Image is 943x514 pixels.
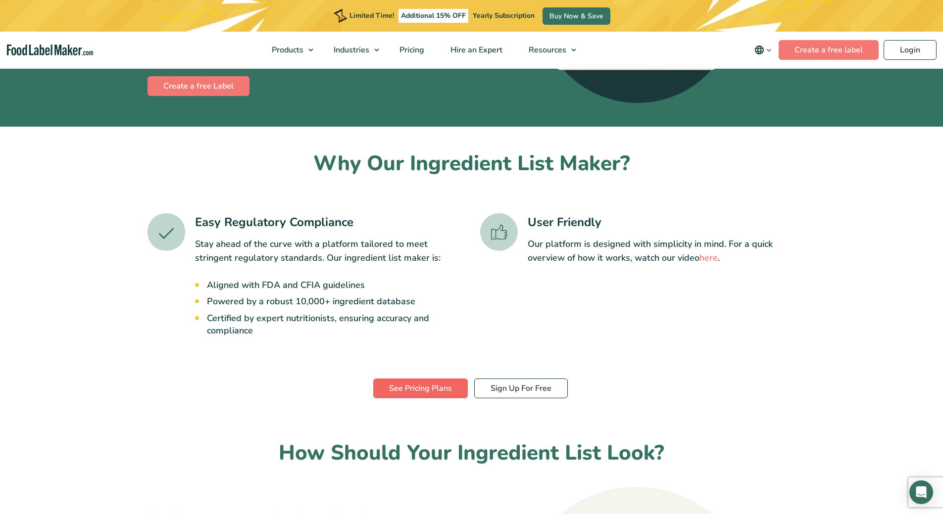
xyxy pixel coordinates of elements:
[699,252,718,264] a: here
[207,312,463,337] li: Certified by expert nutritionists, ensuring accuracy and compliance
[543,7,610,25] a: Buy Now & Save
[398,9,468,23] span: Additional 15% OFF
[473,11,535,20] span: Yearly Subscription
[148,76,249,96] a: Create a free Label
[148,213,185,251] img: A green tick icon.
[207,295,463,308] li: Powered by a robust 10,000+ ingredient database
[528,213,796,231] h3: User Friendly
[909,480,933,504] div: Open Intercom Messenger
[321,32,384,68] a: Industries
[259,32,318,68] a: Products
[779,40,879,60] a: Create a free label
[331,45,370,55] span: Industries
[516,32,581,68] a: Resources
[373,378,468,398] a: See Pricing Plans
[447,45,503,55] span: Hire an Expert
[474,378,568,398] a: Sign Up For Free
[528,237,796,266] p: Our platform is designed with simplicity in mind. For a quick overview of how it works, watch our...
[480,213,518,251] img: A green thumbs up icon.
[207,279,463,291] li: Aligned with FDA and CFIA guidelines
[148,440,796,467] h2: How Should Your Ingredient List Look?
[438,32,513,68] a: Hire an Expert
[148,150,796,178] h2: Why Our Ingredient List Maker?
[526,45,567,55] span: Resources
[195,237,463,266] p: Stay ahead of the curve with a platform tailored to meet stringent regulatory standards. Our ingr...
[349,11,394,20] span: Limited Time!
[397,45,425,55] span: Pricing
[387,32,435,68] a: Pricing
[195,213,463,231] h3: Easy Regulatory Compliance
[269,45,304,55] span: Products
[884,40,937,60] a: Login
